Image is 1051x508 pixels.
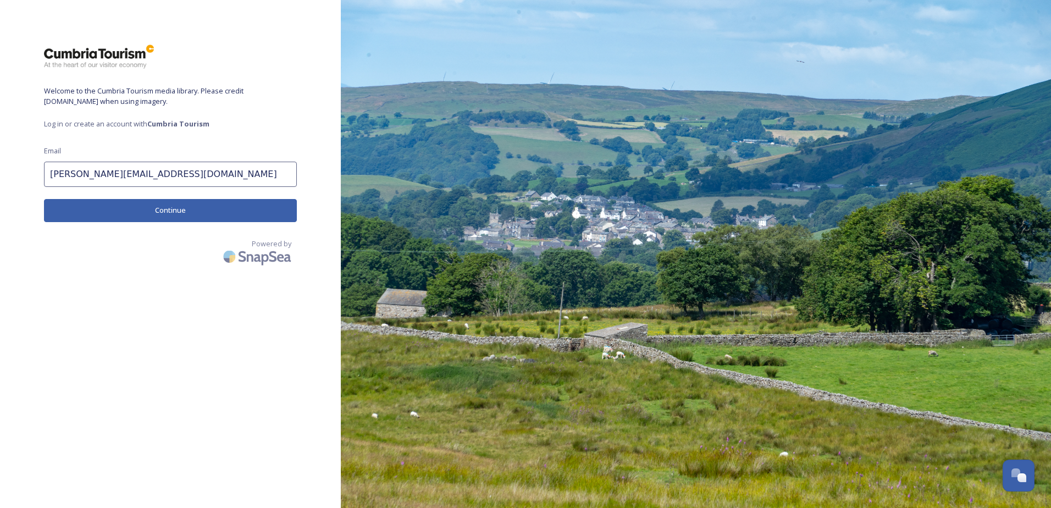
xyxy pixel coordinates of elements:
span: Log in or create an account with [44,119,297,129]
button: Open Chat [1003,460,1035,492]
img: ct_logo.png [44,44,154,69]
strong: Cumbria Tourism [147,119,209,129]
input: john.doe@snapsea.io [44,162,297,187]
span: Powered by [252,239,291,249]
button: Continue [44,199,297,222]
span: Email [44,146,61,156]
img: SnapSea Logo [220,244,297,269]
span: Welcome to the Cumbria Tourism media library. Please credit [DOMAIN_NAME] when using imagery. [44,86,297,107]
